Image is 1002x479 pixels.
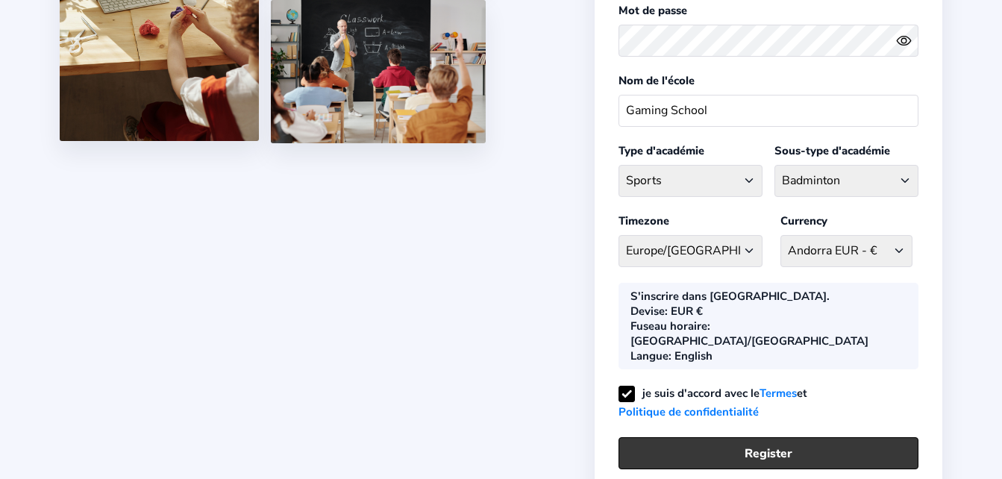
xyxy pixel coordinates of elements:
[619,143,704,158] label: Type d'académie
[774,143,890,158] label: Sous-type d'académie
[780,213,827,228] label: Currency
[630,348,713,363] div: : English
[630,319,901,348] div: : [GEOGRAPHIC_DATA]/[GEOGRAPHIC_DATA]
[630,304,703,319] div: : EUR €
[630,319,707,334] b: Fuseau horaire
[619,3,687,18] label: Mot de passe
[619,403,759,422] a: Politique de confidentialité
[896,33,918,48] button: eye outlineeye off outline
[619,386,807,419] label: je suis d'accord avec le et
[630,304,665,319] b: Devise
[760,384,797,403] a: Termes
[619,437,918,469] button: Register
[630,289,830,304] div: S'inscrire dans [GEOGRAPHIC_DATA].
[630,348,668,363] b: Langue
[619,213,669,228] label: Timezone
[896,33,912,48] ion-icon: eye outline
[619,95,918,127] input: School name
[619,73,695,88] label: Nom de l'école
